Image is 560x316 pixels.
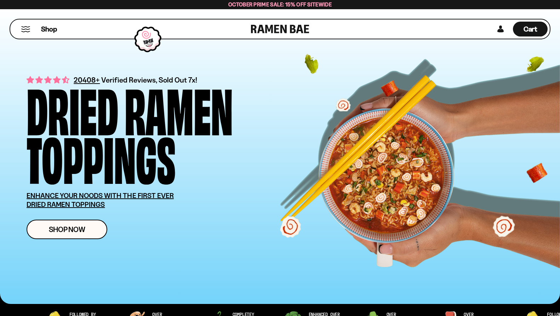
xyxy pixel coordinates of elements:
span: Shop [41,24,57,34]
div: Ramen [125,84,233,132]
div: Cart [513,19,548,39]
span: Shop Now [49,226,85,233]
div: Dried [27,84,118,132]
a: Shop [41,22,57,36]
span: October Prime Sale: 15% off Sitewide [228,1,332,8]
span: Cart [524,25,537,33]
a: Shop Now [27,220,107,239]
div: Toppings [27,132,176,181]
button: Mobile Menu Trigger [21,26,30,32]
u: ENHANCE YOUR NOODS WITH THE FIRST EVER DRIED RAMEN TOPPINGS [27,191,174,209]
